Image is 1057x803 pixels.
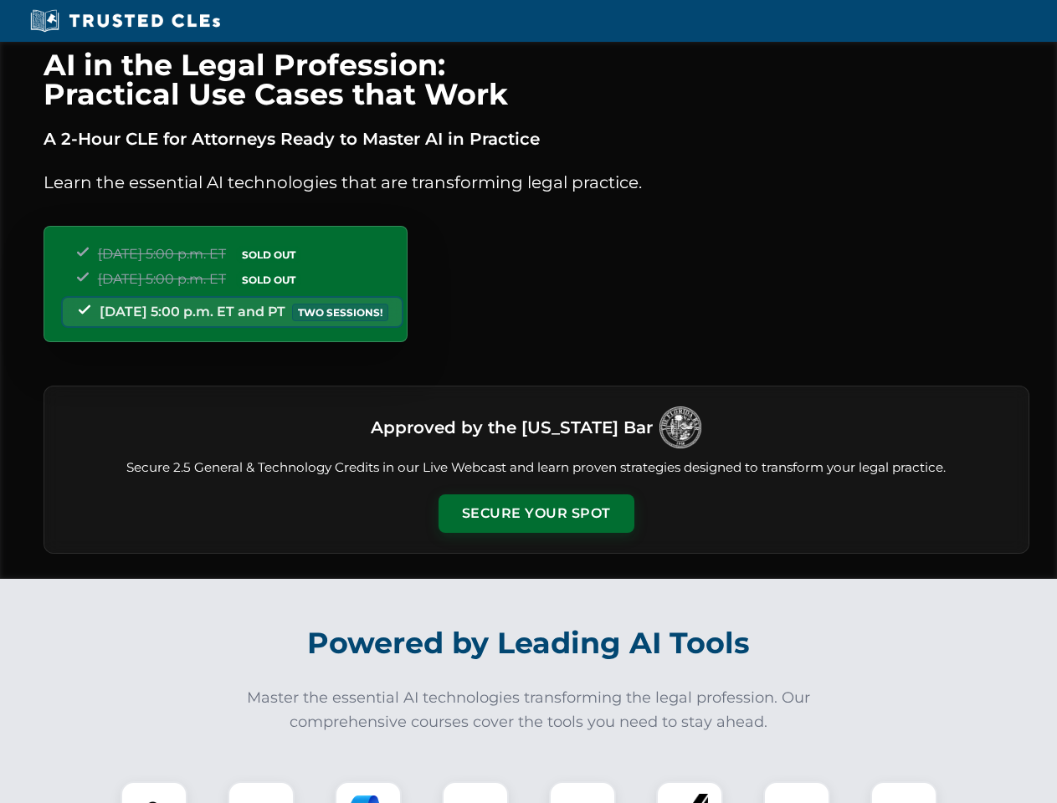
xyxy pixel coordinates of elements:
p: Learn the essential AI technologies that are transforming legal practice. [44,169,1029,196]
p: Secure 2.5 General & Technology Credits in our Live Webcast and learn proven strategies designed ... [64,458,1008,478]
span: SOLD OUT [236,246,301,263]
h2: Powered by Leading AI Tools [65,614,993,673]
span: [DATE] 5:00 p.m. ET [98,271,226,287]
p: A 2-Hour CLE for Attorneys Ready to Master AI in Practice [44,125,1029,152]
span: [DATE] 5:00 p.m. ET [98,246,226,262]
img: Logo [659,407,701,448]
h3: Approved by the [US_STATE] Bar [371,412,653,442]
span: SOLD OUT [236,271,301,289]
img: Trusted CLEs [25,8,225,33]
h1: AI in the Legal Profession: Practical Use Cases that Work [44,50,1029,109]
p: Master the essential AI technologies transforming the legal profession. Our comprehensive courses... [236,686,822,734]
button: Secure Your Spot [439,494,634,533]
